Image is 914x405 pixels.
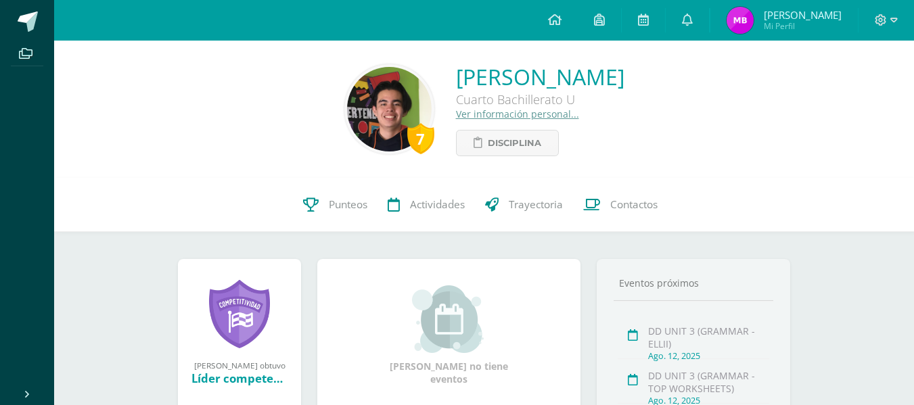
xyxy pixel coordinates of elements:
a: Ver información personal... [456,108,579,120]
span: [PERSON_NAME] [764,8,842,22]
span: Actividades [410,197,465,212]
a: Trayectoria [475,178,573,232]
span: Disciplina [488,130,541,156]
div: DD UNIT 3 (GRAMMAR - TOP WORKSHEETS) [648,369,769,395]
div: Ago. 12, 2025 [648,350,769,362]
span: Trayectoria [509,197,563,212]
div: 7 [407,123,434,154]
a: Contactos [573,178,668,232]
div: [PERSON_NAME] no tiene eventos [382,285,517,385]
span: Punteos [329,197,367,212]
div: Cuarto Bachillerato U [456,91,624,108]
span: Mi Perfil [764,20,842,32]
a: Disciplina [456,130,559,156]
span: Contactos [610,197,658,212]
img: event_small.png [412,285,486,353]
img: 232d4753b3ec5be6c6ae134434d644f0.png [727,7,754,34]
a: Punteos [293,178,378,232]
a: Actividades [378,178,475,232]
div: Líder competente [191,371,288,386]
div: [PERSON_NAME] obtuvo [191,360,288,371]
img: 32bd357beea4bf9719598c9b5c7219de.png [347,67,432,151]
a: [PERSON_NAME] [456,62,624,91]
div: Eventos próximos [614,277,773,289]
div: DD UNIT 3 (GRAMMAR - ELLII) [648,325,769,350]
